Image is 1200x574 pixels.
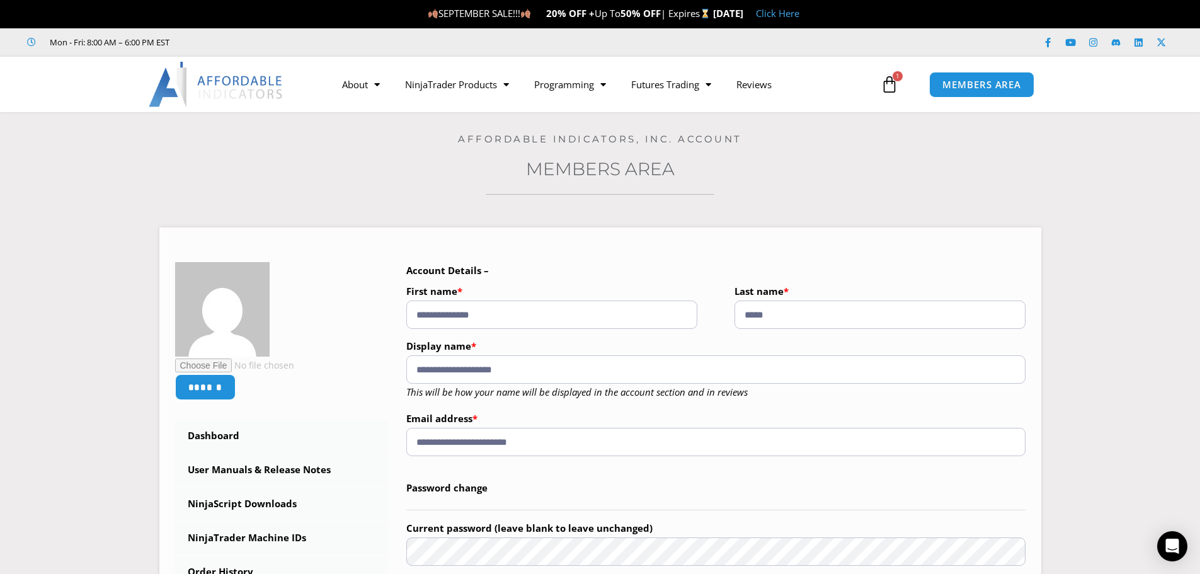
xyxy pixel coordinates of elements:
a: About [329,70,392,99]
a: NinjaScript Downloads [175,488,388,520]
a: Programming [522,70,619,99]
span: Mon - Fri: 8:00 AM – 6:00 PM EST [47,35,169,50]
a: MEMBERS AREA [929,72,1034,98]
img: ⌛ [700,9,710,18]
span: MEMBERS AREA [942,80,1021,89]
img: 95c23c77ccf74d8132737a91bb67c35f1a7111e9b50863de335844043251882c [175,262,270,357]
img: 🍂 [428,9,438,18]
div: Open Intercom Messenger [1157,531,1187,561]
label: Current password (leave blank to leave unchanged) [406,519,1026,537]
a: User Manuals & Release Notes [175,454,388,486]
label: Display name [406,336,1026,355]
span: 1 [893,71,903,81]
img: LogoAI | Affordable Indicators – NinjaTrader [149,62,284,107]
strong: 50% OFF [620,7,661,20]
label: Email address [406,409,1026,428]
label: Last name [734,282,1026,301]
a: Futures Trading [619,70,724,99]
em: This will be how your name will be displayed in the account section and in reviews [406,386,748,398]
a: NinjaTrader Machine IDs [175,522,388,554]
a: 1 [862,66,917,103]
b: Account Details – [406,264,489,277]
iframe: Customer reviews powered by Trustpilot [187,36,376,49]
a: NinjaTrader Products [392,70,522,99]
a: Dashboard [175,420,388,452]
img: 🍂 [521,9,530,18]
a: Members Area [526,158,675,180]
a: Affordable Indicators, Inc. Account [458,133,742,145]
nav: Menu [329,70,877,99]
span: SEPTEMBER SALE!!! Up To | Expires [428,7,713,20]
a: Reviews [724,70,784,99]
a: Click Here [756,7,799,20]
strong: [DATE] [713,7,743,20]
label: First name [406,282,697,301]
strong: 20% OFF + [546,7,595,20]
legend: Password change [406,467,1026,510]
